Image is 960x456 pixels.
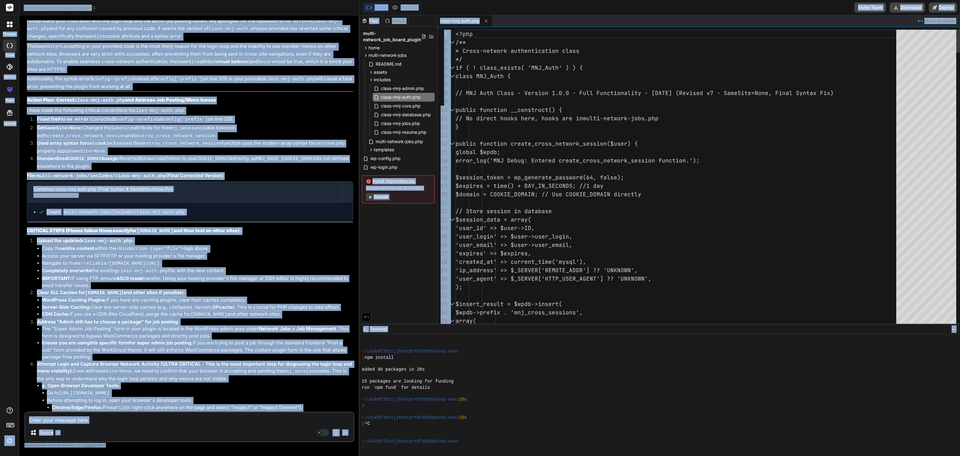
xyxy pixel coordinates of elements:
button: Corrected class-mnj-auth.php (Final Syntax & SameSite=None Fix)Click to open Workbench [27,182,342,202]
strong: File: (Final Corrected Version) [27,173,223,178]
code: Secure [258,59,275,65]
div: 6 [437,72,447,80]
img: Pick Models [55,430,61,435]
span: ~/u3uk0f35zsjjbn9cprh6fq9h0p4tm2-wnxx [362,415,459,421]
span: multi-network-jobs.php [583,115,658,122]
strong: ASCII mode [116,275,143,281]
span: 'expires' => $expires, [456,250,531,257]
code: [DOMAIN_NAME] [85,290,122,296]
div: 28 [437,258,447,266]
span: run `npm fund` for details [362,385,430,391]
em: exactly [112,228,130,233]
code: [DOMAIN_NAME] [137,228,173,234]
label: GitHub [4,74,15,80]
span: ❯ [362,355,365,361]
p: Additionally, the syntax error instead of on line 205 in your provided will cause a fatal error, ... [27,75,353,90]
div: 9 [437,97,447,106]
div: 23 [437,215,447,224]
button: Download [890,3,925,13]
div: 7 [437,80,447,89]
img: settings [4,435,15,446]
label: code [5,53,14,58]
code: F12 [116,405,124,411]
li: Go to . [47,389,353,397]
code: class-mnj-auth.php [74,98,125,103]
span: Show preview [924,18,955,24]
span: error_log('MNJ Debug: Entered create_c [456,157,586,164]
strong: CRITICAL STEPS (Please follow these for and then test on other sites): [27,228,242,233]
span: includes [374,77,391,83]
span: class-mnj-auth.php [440,18,480,24]
span: $insert_result = $wpdb->insert( [456,300,562,308]
span: templates [374,147,394,153]
span: } [456,123,459,130]
strong: IMPORTANT: [42,275,72,281]
span: _DOMAIN directly [586,191,641,198]
span: README.md [375,60,402,68]
code: SameSite=Lax [36,44,69,49]
span: 'created_at' => current_time('mysq [456,258,572,265]
span: global $wpdb; [456,148,500,156]
span: 'user_login' => $user->user_login, [456,233,572,240]
div: 34 [437,308,447,317]
span: ^C [365,421,370,427]
span: array( [456,317,476,324]
span: // MNJ Auth Class - Version 1.0.0 - Full F [456,89,600,97]
span: multi-network-jobs.php [375,138,424,145]
code: [URL][DOMAIN_NAME] [59,391,109,396]
strong: Clear ALL Caches for (and other sites if possible): [37,289,185,295]
code: SameSite=None [45,126,81,131]
div: 25 [437,232,447,241]
span: one, Final Syntax Fix) [758,89,834,97]
li: If using FTP, ensure transfer. Using your hosting provider's file manager or SSH editor is highly... [42,275,353,289]
strong: Network Jobs > Job Management [259,326,336,332]
strong: Standardized usage: [37,155,119,161]
strong: Attempt Login and Capture Browser Network Activity (ULTRA CRITICAL - This is the most important s... [37,361,353,374]
span: $expires = time() + DAY_IN_SECONDS; // [456,182,586,189]
code: SameSite=None [69,149,105,154]
button: Editor [363,3,389,12]
div: 3 [437,47,447,55]
div: 33 [437,300,447,308]
span: $domain = COOKIE_DOMAIN; // Use COOKIE [456,191,586,198]
span: class-mnj-resume.php [380,128,427,136]
li: If you use a CDN (like Cloudflare), purge the cache for and other network sites. [42,311,353,318]
div: 16 [437,156,447,165]
div: 18 [437,173,447,182]
span: ~/u3uk0f35zsjjbn9cprh6fq9h0p4tm2-wnxx [362,438,459,444]
span: 20s [459,397,467,403]
span: >_ [363,326,368,332]
span: * Cross-network authentication class [456,47,579,54]
p: I understand your frustration with the login loop and the admin job posting issues. My apologies ... [27,18,353,41]
div: Click to collapse the range. [448,72,456,80]
span: class-mnj-auth.php [380,93,421,101]
span: wp-config.php [370,155,401,162]
div: Click to collapse the range. [448,63,456,72]
code: multi-network-jobs/includes/class-mnj-auth.php [37,173,166,179]
code: create_cross_network_session [47,133,126,139]
span: class-mnj-database.php [380,111,432,118]
span: DDR'] ?? 'UNKNOWN', [572,267,638,274]
span: $session_token = wp_generate_password( [456,174,586,181]
li: Changed the attribute for the cookie to in both and . [32,124,353,140]
div: Click to collapse the range. [448,317,456,325]
div: 14 [437,139,447,148]
strong: Completely overwrite [42,268,92,273]
div: 19 [437,182,447,190]
code: $config['prefix'] [155,77,202,82]
span: <?php [456,30,473,38]
span: − [952,326,955,332]
button: Invite Team [854,3,886,13]
code: setcookie [87,141,112,146]
span: ); [456,283,462,291]
span: ❯ [362,403,365,408]
div: 27 [437,249,447,258]
li: If you have any caching plugins, clear their caches completely. [42,297,353,304]
strong: must be [218,58,248,64]
li: Press (or right-click anywhere on the page and select "Inspect" or "Inspect Element"). [52,404,353,412]
code: class-mnj-auth.php [117,268,168,274]
li: the existing file with the new content. [42,267,353,275]
span: ❯ [362,445,365,451]
div: Click to collapse the range. [448,215,456,224]
span: ~/u3uk0f35zsjjbn9cprh6fq9h0p4tm2-wnxx [362,397,459,403]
